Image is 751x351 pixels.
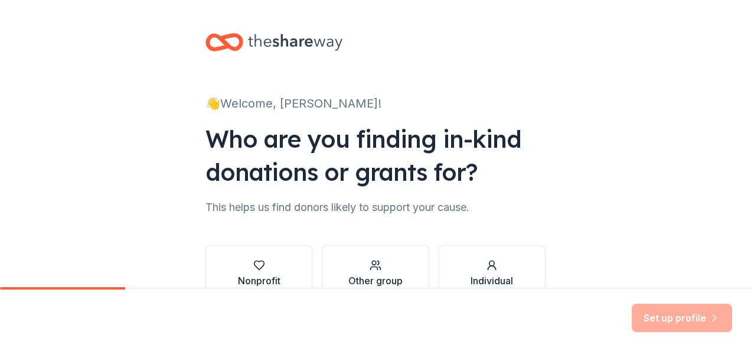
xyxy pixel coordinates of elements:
[439,245,546,302] button: Individual
[205,198,546,217] div: This helps us find donors likely to support your cause.
[471,274,513,288] div: Individual
[322,245,429,302] button: Other group
[205,245,312,302] button: Nonprofit
[205,94,546,113] div: 👋 Welcome, [PERSON_NAME]!
[348,274,403,288] div: Other group
[238,274,280,288] div: Nonprofit
[205,122,546,188] div: Who are you finding in-kind donations or grants for?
